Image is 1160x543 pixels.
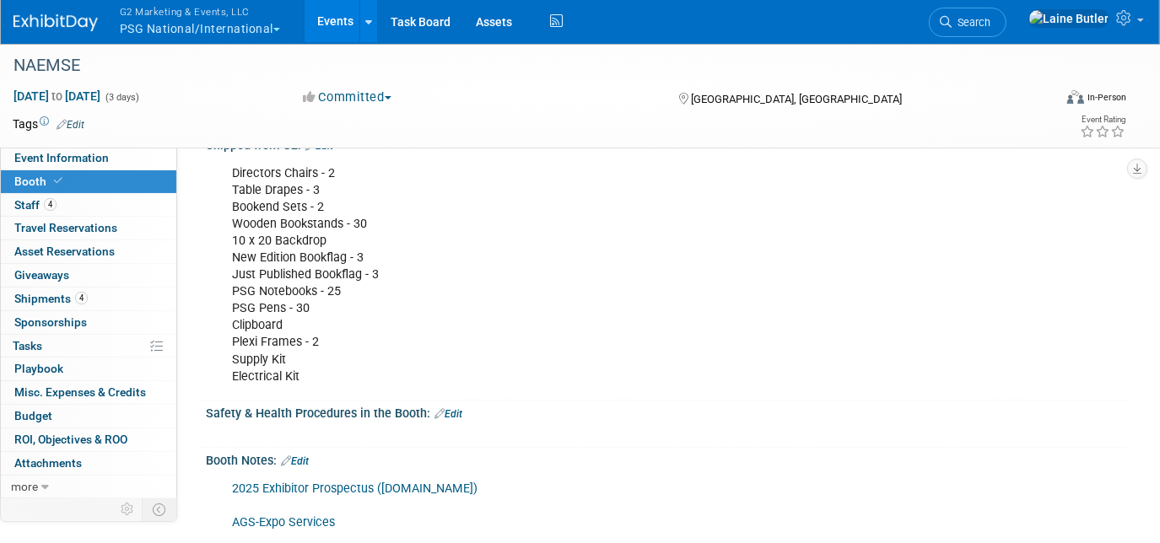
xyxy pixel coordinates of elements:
a: Misc. Expenses & Credits [1,381,176,404]
span: Playbook [14,362,63,375]
a: Playbook [1,358,176,380]
div: Safety & Health Procedures in the Booth: [206,401,1126,422]
img: Format-Inperson.png [1067,90,1084,104]
span: Giveaways [14,268,69,282]
img: ExhibitDay [13,14,98,31]
a: Shipments4 [1,288,176,310]
a: Asset Reservations [1,240,176,263]
a: Booth [1,170,176,193]
span: [GEOGRAPHIC_DATA], [GEOGRAPHIC_DATA] [692,93,903,105]
span: Shipments [14,292,88,305]
span: Booth [14,175,66,188]
span: G2 Marketing & Events, LLC [120,3,280,20]
i: Booth reservation complete [54,176,62,185]
a: Search [929,8,1006,37]
span: 4 [44,198,57,211]
a: Attachments [1,452,176,475]
div: NAEMSE [8,51,1032,81]
span: Event Information [14,151,109,164]
td: Toggle Event Tabs [143,498,177,520]
a: Edit [281,455,309,467]
div: Directors Chairs - 2 Table Drapes - 3 Bookend Sets - 2 Wooden Bookstands - 30 10 x 20 Backdrop Ne... [220,157,947,394]
span: more [11,480,38,493]
a: ROI, Objectives & ROO [1,428,176,451]
div: Event Format [962,88,1126,113]
div: Booth Notes: [206,448,1126,470]
span: Asset Reservations [14,245,115,258]
span: (3 days) [104,92,139,103]
a: Edit [57,119,84,131]
a: Edit [434,408,462,420]
span: ROI, Objectives & ROO [14,433,127,446]
a: 2025 Exhibitor Prospectus ([DOMAIN_NAME]) [232,481,477,496]
span: Search [952,16,990,29]
a: more [1,476,176,498]
button: Committed [298,89,398,106]
span: Staff [14,198,57,212]
a: Budget [1,405,176,427]
span: to [49,89,65,103]
img: Laine Butler [1028,9,1109,28]
td: Tags [13,116,84,132]
span: Misc. Expenses & Credits [14,385,146,399]
span: 4 [75,292,88,304]
a: Staff4 [1,194,176,217]
div: Event Rating [1080,116,1125,124]
span: Travel Reservations [14,221,117,234]
span: Tasks [13,339,42,352]
a: Tasks [1,335,176,358]
a: Sponsorships [1,311,176,334]
a: Event Information [1,147,176,169]
span: Budget [14,409,52,422]
td: Personalize Event Tab Strip [113,498,143,520]
span: Sponsorships [14,315,87,329]
a: Giveaways [1,264,176,287]
a: Travel Reservations [1,217,176,239]
div: In-Person [1087,91,1126,104]
a: AGS-Expo Services [232,515,335,530]
span: [DATE] [DATE] [13,89,101,104]
span: Attachments [14,456,82,470]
